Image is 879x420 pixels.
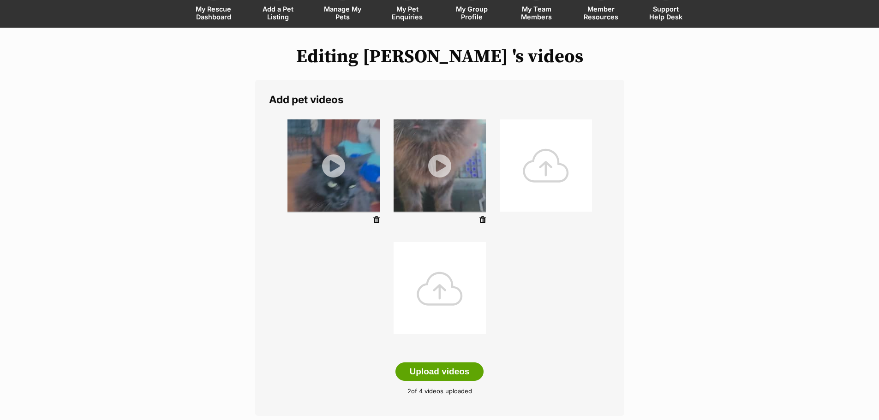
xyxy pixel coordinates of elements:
[387,5,428,21] span: My Pet Enquiries
[114,46,765,67] h1: Editing [PERSON_NAME] 's videos
[269,387,610,396] p: of 4 videos uploaded
[269,94,610,106] legend: Add pet videos
[322,5,364,21] span: Manage My Pets
[394,119,486,212] img: kgh3zn5fdhomnn9muwpo.jpg
[257,5,299,21] span: Add a Pet Listing
[580,5,622,21] span: Member Resources
[287,119,380,212] img: qg8q4nbctxh9kuoaxh8v.jpg
[395,362,484,381] button: Upload videos
[407,387,411,395] span: 2
[451,5,493,21] span: My Group Profile
[516,5,557,21] span: My Team Members
[193,5,234,21] span: My Rescue Dashboard
[645,5,687,21] span: Support Help Desk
